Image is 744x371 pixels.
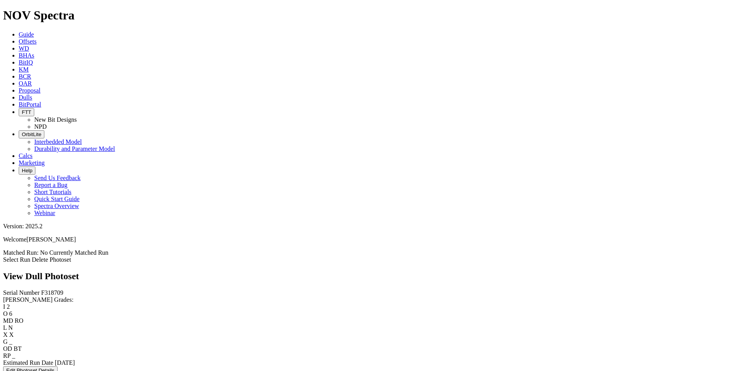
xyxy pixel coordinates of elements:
label: MD [3,317,13,324]
span: [DATE] [55,359,75,366]
label: I [3,303,5,310]
button: FTT [19,108,34,116]
a: Short Tutorials [34,189,72,195]
a: Calcs [19,152,33,159]
h2: View Dull Photoset [3,271,741,282]
a: Select Run [3,256,30,263]
a: Marketing [19,159,45,166]
label: Serial Number [3,289,40,296]
a: WD [19,45,29,52]
a: Offsets [19,38,37,45]
label: Estimated Run Date [3,359,53,366]
span: X [9,331,14,338]
span: Help [22,168,32,173]
span: BT [14,345,21,352]
span: N [8,324,13,331]
label: OD [3,345,12,352]
span: 6 [9,310,12,317]
span: _ [9,338,12,345]
h1: NOV Spectra [3,8,741,23]
a: Interbedded Model [34,138,82,145]
label: RP [3,352,11,359]
div: [PERSON_NAME] Grades: [3,296,741,303]
a: Proposal [19,87,40,94]
label: L [3,324,7,331]
a: Report a Bug [34,182,67,188]
button: OrbitLite [19,130,44,138]
span: F318709 [41,289,63,296]
a: OAR [19,80,32,87]
a: BitPortal [19,101,41,108]
a: Dulls [19,94,32,101]
a: Delete Photoset [32,256,71,263]
span: FTT [22,109,31,115]
p: Welcome [3,236,741,243]
a: Spectra Overview [34,203,79,209]
a: Send Us Feedback [34,175,81,181]
span: RO [15,317,23,324]
label: O [3,310,8,317]
span: OrbitLite [22,131,41,137]
a: KM [19,66,29,73]
a: BHAs [19,52,34,59]
a: BitIQ [19,59,33,66]
a: Quick Start Guide [34,196,79,202]
a: Webinar [34,210,55,216]
span: No Currently Matched Run [40,249,109,256]
a: BCR [19,73,31,80]
a: Guide [19,31,34,38]
a: NPD [34,123,47,130]
label: X [3,331,8,338]
button: Help [19,166,35,175]
div: Version: 2025.2 [3,223,741,230]
span: Matched Run: [3,249,39,256]
span: _ [12,352,15,359]
label: G [3,338,8,345]
a: New Bit Designs [34,116,77,123]
span: 2 [7,303,10,310]
a: Durability and Parameter Model [34,145,115,152]
span: [PERSON_NAME] [26,236,76,243]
